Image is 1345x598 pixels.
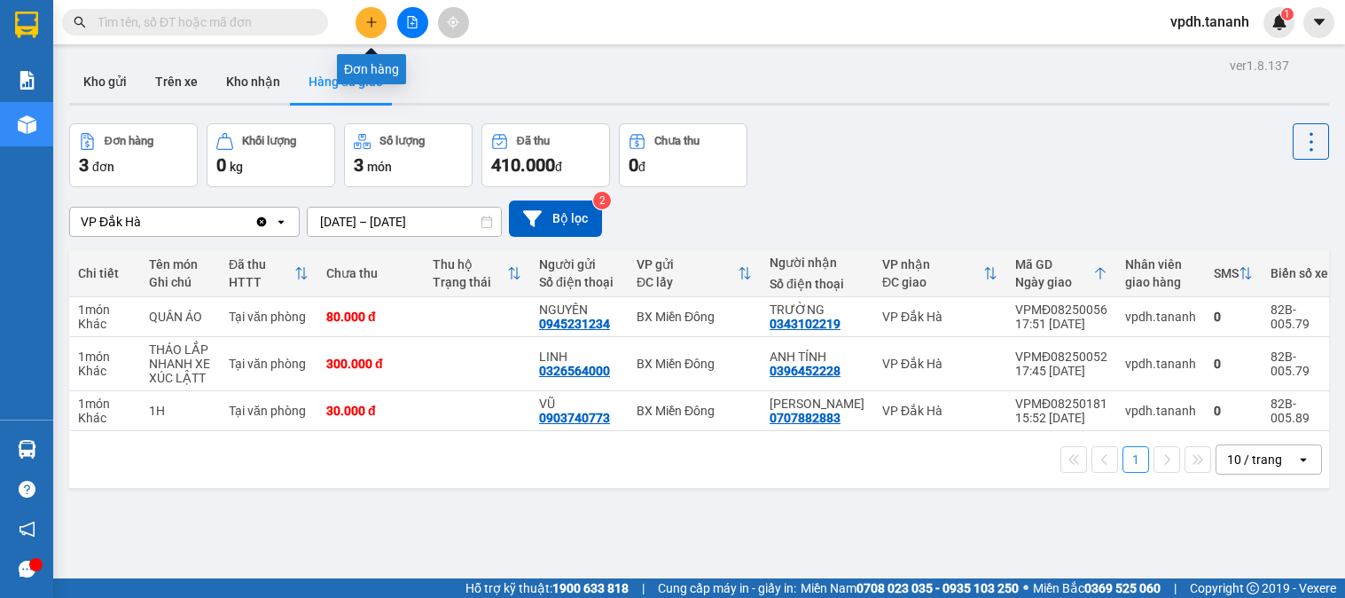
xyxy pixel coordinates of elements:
[637,275,738,289] div: ĐC lấy
[1084,581,1161,595] strong: 0369 525 060
[229,357,309,371] div: Tại văn phòng
[882,404,997,418] div: VP Đắk Hà
[438,7,469,38] button: aim
[1015,303,1107,317] div: VPMĐ08250056
[770,303,864,317] div: TRƯỜNG
[354,154,364,176] span: 3
[447,16,459,28] span: aim
[69,60,141,103] button: Kho gửi
[141,60,212,103] button: Trên xe
[1271,14,1287,30] img: icon-new-feature
[1125,310,1196,324] div: vpdh.tananh
[637,257,738,271] div: VP gửi
[1015,397,1107,411] div: VPMĐ08250181
[1015,275,1093,289] div: Ngày giao
[642,578,645,598] span: |
[481,123,610,187] button: Đã thu410.000đ
[18,440,36,459] img: warehouse-icon
[294,60,397,103] button: Hàng đã giao
[143,213,145,231] input: Selected VP Đắk Hà.
[539,317,610,331] div: 0945231234
[78,411,131,425] div: Khác
[770,256,864,270] div: Người nhận
[619,123,747,187] button: Chưa thu0đ
[229,310,309,324] div: Tại văn phòng
[1271,350,1328,378] div: 82B-005.79
[1174,578,1177,598] span: |
[149,310,211,324] div: QUẦN ÁO
[539,275,619,289] div: Số điện thoại
[539,364,610,378] div: 0326564000
[628,250,761,297] th: Toggle SortBy
[326,404,415,418] div: 30.000 đ
[539,397,619,411] div: VŨ
[18,71,36,90] img: solution-icon
[1247,582,1259,594] span: copyright
[1122,446,1149,473] button: 1
[308,208,501,236] input: Select a date range.
[397,7,428,38] button: file-add
[539,257,619,271] div: Người gửi
[1296,452,1310,467] svg: open
[1015,317,1107,331] div: 17:51 [DATE]
[379,135,425,147] div: Số lượng
[1006,250,1116,297] th: Toggle SortBy
[18,115,36,134] img: warehouse-icon
[207,123,335,187] button: Khối lượng0kg
[552,581,629,595] strong: 1900 633 818
[1125,275,1196,289] div: giao hàng
[1033,578,1161,598] span: Miền Bắc
[242,135,296,147] div: Khối lượng
[1271,303,1328,331] div: 82B-005.79
[1284,8,1290,20] span: 1
[1214,310,1253,324] div: 0
[882,275,983,289] div: ĐC giao
[1214,404,1253,418] div: 0
[344,123,473,187] button: Số lượng3món
[1023,585,1028,592] span: ⚪️
[98,12,307,32] input: Tìm tên, số ĐT hoặc mã đơn
[654,135,700,147] div: Chưa thu
[1227,451,1282,468] div: 10 / trang
[69,123,198,187] button: Đơn hàng3đơn
[216,154,226,176] span: 0
[1015,411,1107,425] div: 15:52 [DATE]
[1156,11,1263,33] span: vpdh.tananh
[78,397,131,411] div: 1 món
[770,397,864,411] div: TÂN PHẠM
[770,350,864,364] div: ANH TÍNH
[433,275,507,289] div: Trạng thái
[882,257,983,271] div: VP nhận
[365,16,378,28] span: plus
[882,310,997,324] div: VP Đắk Hà
[406,16,418,28] span: file-add
[1271,397,1328,425] div: 82B-005.89
[15,12,38,38] img: logo-vxr
[326,357,415,371] div: 300.000 đ
[230,160,243,174] span: kg
[78,317,131,331] div: Khác
[1230,56,1289,75] div: ver 1.8.137
[74,16,86,28] span: search
[1125,357,1196,371] div: vpdh.tananh
[424,250,530,297] th: Toggle SortBy
[19,561,35,578] span: message
[254,215,269,229] svg: Clear value
[509,201,602,237] button: Bộ lọc
[212,60,294,103] button: Kho nhận
[629,154,638,176] span: 0
[770,317,841,331] div: 0343102219
[229,404,309,418] div: Tại văn phòng
[770,364,841,378] div: 0396452228
[78,350,131,364] div: 1 món
[1214,357,1253,371] div: 0
[465,578,629,598] span: Hỗ trợ kỹ thuật:
[356,7,387,38] button: plus
[517,135,550,147] div: Đã thu
[1214,266,1239,280] div: SMS
[1271,266,1328,280] div: Biển số xe
[229,257,294,271] div: Đã thu
[593,192,611,209] sup: 2
[220,250,317,297] th: Toggle SortBy
[1125,257,1196,271] div: Nhân viên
